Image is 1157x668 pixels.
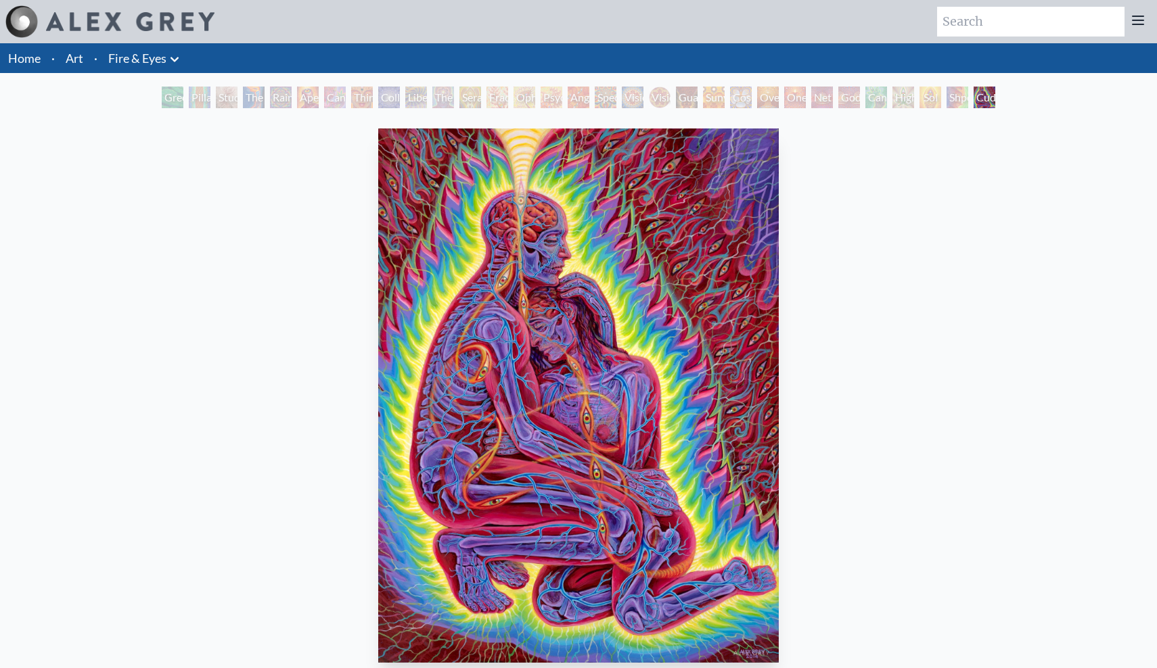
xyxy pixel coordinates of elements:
[270,87,292,108] div: Rainbow Eye Ripple
[649,87,671,108] div: Vision Crystal Tondo
[757,87,779,108] div: Oversoul
[676,87,698,108] div: Guardian of Infinite Vision
[46,43,60,73] li: ·
[937,7,1125,37] input: Search
[351,87,373,108] div: Third Eye Tears of Joy
[8,51,41,66] a: Home
[811,87,833,108] div: Net of Being
[865,87,887,108] div: Cannafist
[66,49,83,68] a: Art
[216,87,237,108] div: Study for the Great Turn
[89,43,103,73] li: ·
[108,49,166,68] a: Fire & Eyes
[920,87,941,108] div: Sol Invictus
[405,87,427,108] div: Liberation Through Seeing
[162,87,183,108] div: Green Hand
[432,87,454,108] div: The Seer
[568,87,589,108] div: Angel Skin
[974,87,995,108] div: Cuddle
[703,87,725,108] div: Sunyata
[622,87,643,108] div: Vision Crystal
[378,128,779,663] img: Cuddle-2011-Alex-Grey-watermarked.jpg
[947,87,968,108] div: Shpongled
[784,87,806,108] div: One
[595,87,616,108] div: Spectral Lotus
[378,87,400,108] div: Collective Vision
[730,87,752,108] div: Cosmic Elf
[514,87,535,108] div: Ophanic Eyelash
[459,87,481,108] div: Seraphic Transport Docking on the Third Eye
[892,87,914,108] div: Higher Vision
[486,87,508,108] div: Fractal Eyes
[541,87,562,108] div: Psychomicrograph of a Fractal Paisley Cherub Feather Tip
[189,87,210,108] div: Pillar of Awareness
[243,87,265,108] div: The Torch
[297,87,319,108] div: Aperture
[324,87,346,108] div: Cannabis Sutra
[838,87,860,108] div: Godself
